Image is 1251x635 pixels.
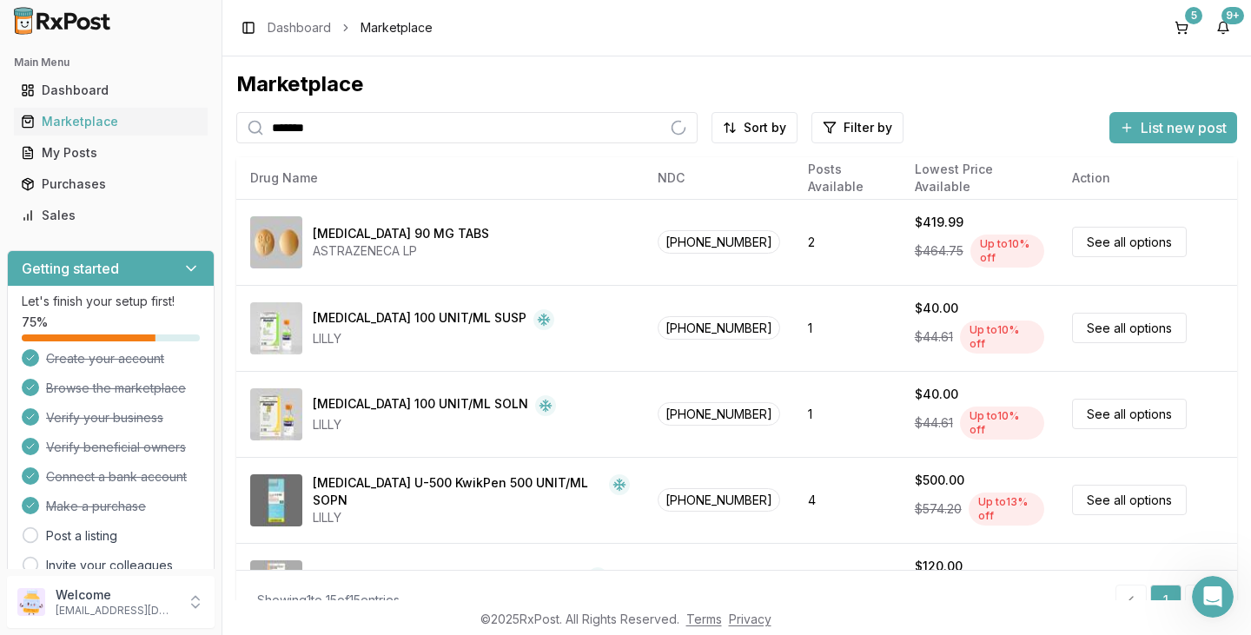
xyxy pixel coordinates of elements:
[1221,7,1244,24] div: 9+
[794,371,901,457] td: 1
[901,157,1058,199] th: Lowest Price Available
[658,402,780,426] span: [PHONE_NUMBER]
[7,108,215,136] button: Marketplace
[268,19,433,36] nav: breadcrumb
[729,612,771,626] a: Privacy
[361,19,433,36] span: Marketplace
[250,216,302,268] img: Brilinta 90 MG TABS
[658,230,780,254] span: [PHONE_NUMBER]
[7,139,215,167] button: My Posts
[811,112,903,143] button: Filter by
[7,202,215,229] button: Sales
[313,416,556,433] div: LILLY
[1109,121,1237,138] a: List new post
[644,157,794,199] th: NDC
[236,70,1237,98] div: Marketplace
[915,558,963,575] div: $120.00
[1150,585,1181,616] a: 1
[915,242,963,260] span: $464.75
[1209,14,1237,42] button: 9+
[712,112,798,143] button: Sort by
[17,588,45,616] img: User avatar
[22,314,48,331] span: 75 %
[46,557,173,574] a: Invite your colleagues
[915,500,962,518] span: $574.20
[1058,157,1237,199] th: Action
[236,157,644,199] th: Drug Name
[794,199,901,285] td: 2
[1115,585,1216,616] nav: pagination
[250,560,302,612] img: Insulin Aspart FlexPen 100 UNIT/ML SOPN
[970,235,1044,268] div: Up to 10 % off
[313,309,526,330] div: [MEDICAL_DATA] 100 UNIT/ML SUSP
[313,395,528,416] div: [MEDICAL_DATA] 100 UNIT/ML SOLN
[313,225,489,242] div: [MEDICAL_DATA] 90 MG TABS
[46,380,186,397] span: Browse the marketplace
[794,543,901,629] td: 3
[46,498,146,515] span: Make a purchase
[56,604,176,618] p: [EMAIL_ADDRESS][DOMAIN_NAME]
[313,330,554,347] div: LILLY
[313,509,630,526] div: LILLY
[14,137,208,169] a: My Posts
[915,300,958,317] div: $40.00
[21,175,201,193] div: Purchases
[1072,399,1187,429] a: See all options
[14,169,208,200] a: Purchases
[313,567,580,588] div: [MEDICAL_DATA] FlexPen 100 UNIT/ML SOPN
[794,157,901,199] th: Posts Available
[915,414,953,432] span: $44.61
[960,321,1044,354] div: Up to 10 % off
[46,409,163,427] span: Verify your business
[1141,117,1227,138] span: List new post
[658,488,780,512] span: [PHONE_NUMBER]
[960,407,1044,440] div: Up to 10 % off
[46,468,187,486] span: Connect a bank account
[969,493,1044,526] div: Up to 13 % off
[7,170,215,198] button: Purchases
[1072,485,1187,515] a: See all options
[14,106,208,137] a: Marketplace
[744,119,786,136] span: Sort by
[21,113,201,130] div: Marketplace
[21,207,201,224] div: Sales
[22,258,119,279] h3: Getting started
[915,472,964,489] div: $500.00
[313,474,602,509] div: [MEDICAL_DATA] U-500 KwikPen 500 UNIT/ML SOPN
[794,457,901,543] td: 4
[14,75,208,106] a: Dashboard
[915,328,953,346] span: $44.61
[1185,7,1202,24] div: 5
[1072,227,1187,257] a: See all options
[56,586,176,604] p: Welcome
[250,474,302,526] img: HumuLIN R U-500 KwikPen 500 UNIT/ML SOPN
[844,119,892,136] span: Filter by
[14,56,208,69] h2: Main Menu
[14,200,208,231] a: Sales
[250,302,302,354] img: HumuLIN N 100 UNIT/ML SUSP
[1072,313,1187,343] a: See all options
[268,19,331,36] a: Dashboard
[7,76,215,104] button: Dashboard
[22,293,200,310] p: Let's finish your setup first!
[915,386,958,403] div: $40.00
[46,350,164,367] span: Create your account
[21,82,201,99] div: Dashboard
[250,388,302,440] img: HumuLIN R 100 UNIT/ML SOLN
[21,144,201,162] div: My Posts
[1168,14,1195,42] button: 5
[1192,576,1234,618] iframe: Intercom live chat
[313,242,489,260] div: ASTRAZENECA LP
[46,527,117,545] a: Post a listing
[257,592,400,609] div: Showing 1 to 15 of 15 entries
[1109,112,1237,143] button: List new post
[794,285,901,371] td: 1
[915,214,963,231] div: $419.99
[46,439,186,456] span: Verify beneficial owners
[658,316,780,340] span: [PHONE_NUMBER]
[686,612,722,626] a: Terms
[7,7,118,35] img: RxPost Logo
